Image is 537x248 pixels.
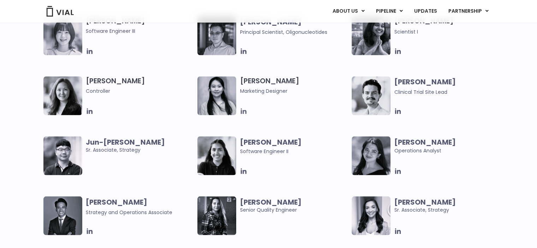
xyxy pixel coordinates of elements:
span: Strategy and Operations Associate [86,208,172,216]
span: Sr. Associate, Strategy [394,198,502,213]
b: [PERSON_NAME] [86,197,147,207]
h3: [PERSON_NAME] [394,16,502,36]
img: Smiling woman named Ana [352,196,390,235]
img: Image of smiling woman named Aleina [43,76,82,115]
img: Headshot of smiling woman named Sneha [352,16,390,55]
img: Image of smiling man named Glenn [352,76,390,115]
b: [PERSON_NAME] [394,197,455,207]
span: Clinical Trial Site Lead [394,89,447,96]
img: Image of smiling man named Jun-Goo [43,136,82,175]
img: Headshot of smiling of smiling man named Wei-Sheng [197,16,236,55]
img: Vial Logo [46,6,74,17]
span: Scientist I [394,28,418,35]
b: [PERSON_NAME] [394,77,455,87]
span: Senior Quality Engineer [240,198,348,213]
h3: [PERSON_NAME] [86,16,194,35]
img: Image of smiling woman named Tanvi [197,136,236,175]
a: PARTNERSHIPMenu Toggle [442,5,494,17]
span: Sr. Associate, Strategy [86,138,194,153]
img: Smiling woman named Yousun [197,76,236,115]
span: Principal Scientist, Oligonucleotides [240,29,327,36]
b: [PERSON_NAME] [240,137,301,147]
img: Headshot of smiling man named Urann [43,196,82,235]
img: Tina [43,16,82,55]
a: ABOUT USMenu Toggle [327,5,370,17]
span: Software Engineer II [240,147,288,155]
h3: [PERSON_NAME] [86,76,194,95]
span: Controller [86,87,194,95]
h3: [PERSON_NAME] [240,76,348,95]
b: [PERSON_NAME] [240,197,301,207]
span: Marketing Designer [240,87,348,95]
b: [PERSON_NAME] [394,137,455,147]
a: UPDATES [408,5,442,17]
span: Operations Analyst [394,138,502,154]
b: Jun-[PERSON_NAME] [86,137,165,147]
span: Software Engineer III [86,27,194,35]
a: PIPELINEMenu Toggle [370,5,408,17]
img: Headshot of smiling woman named Sharicka [352,136,390,175]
